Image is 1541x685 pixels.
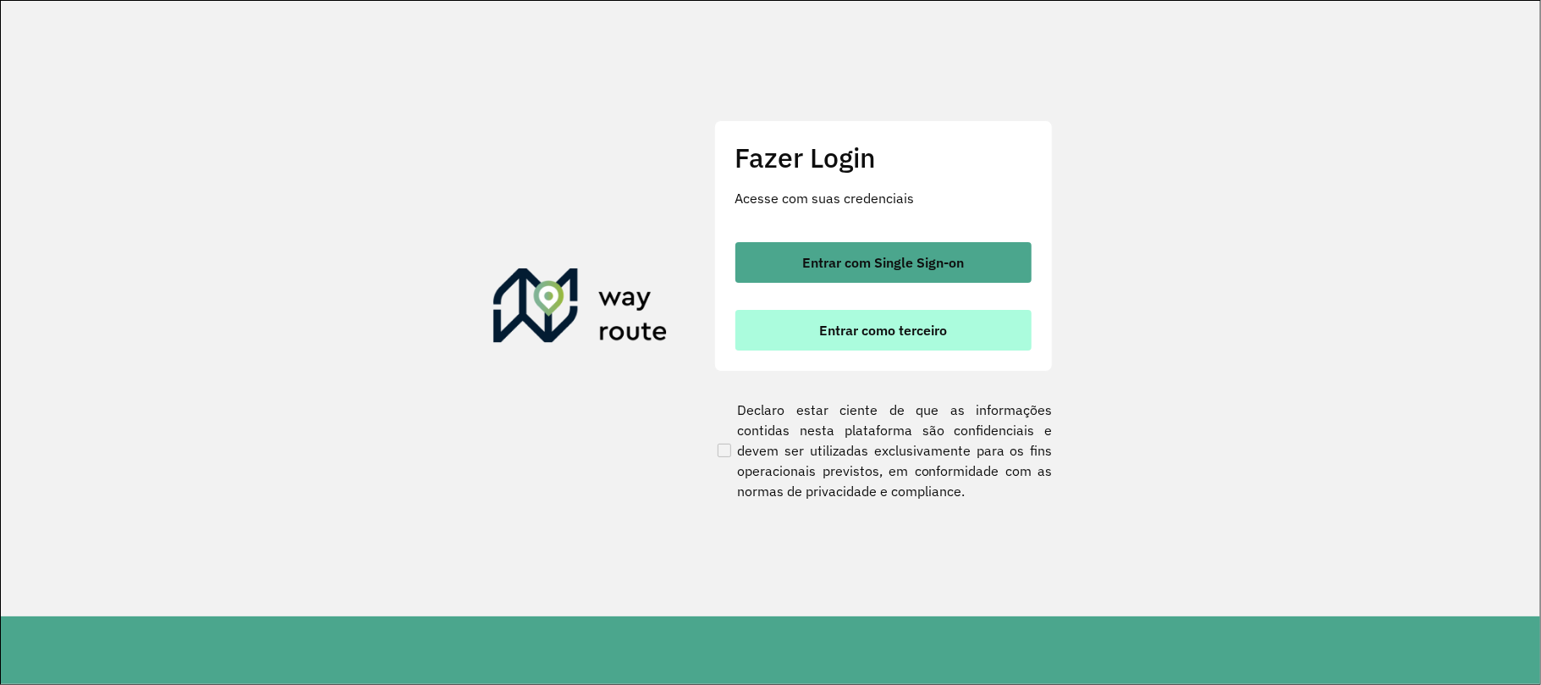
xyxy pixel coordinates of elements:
label: Declaro estar ciente de que as informações contidas nesta plataforma são confidenciais e devem se... [714,400,1053,501]
span: Entrar com Single Sign-on [802,256,964,269]
button: button [735,242,1032,283]
p: Acesse com suas credenciais [735,188,1032,208]
button: button [735,310,1032,351]
img: Roteirizador AmbevTech [493,268,668,350]
h2: Fazer Login [735,141,1032,174]
span: Entrar como terceiro [819,323,947,337]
